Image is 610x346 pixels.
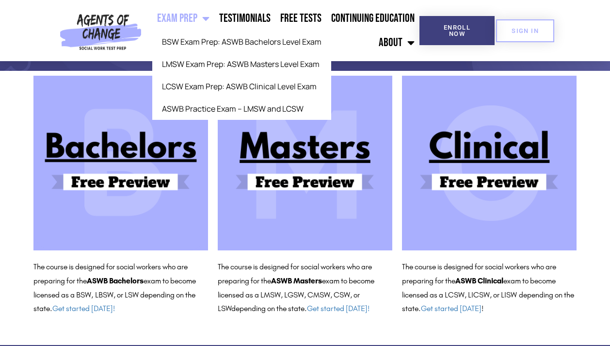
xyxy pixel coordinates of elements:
[152,31,331,53] a: BSW Exam Prep: ASWB Bachelors Level Exam
[52,304,115,313] a: Get started [DATE]!
[307,304,369,313] a: Get started [DATE]!
[214,6,275,31] a: Testimonials
[374,31,419,55] a: About
[33,260,208,316] p: The course is designed for social workers who are preparing for the exam to become licensed as a ...
[419,16,494,45] a: Enroll Now
[231,304,369,313] span: depending on the state.
[435,24,479,37] span: Enroll Now
[275,6,326,31] a: Free Tests
[512,28,539,34] span: SIGN IN
[87,276,144,285] b: ASWB Bachelors
[496,19,554,42] a: SIGN IN
[271,276,322,285] b: ASWB Masters
[152,75,331,98] a: LCSW Exam Prep: ASWB Clinical Level Exam
[152,6,214,31] a: Exam Prep
[152,53,331,75] a: LMSW Exam Prep: ASWB Masters Level Exam
[326,6,419,31] a: Continuing Education
[152,98,331,120] a: ASWB Practice Exam – LMSW and LCSW
[418,304,483,313] span: . !
[455,276,503,285] b: ASWB Clinical
[152,31,331,120] ul: Exam Prep
[402,260,577,316] p: The course is designed for social workers who are preparing for the exam to become licensed as a ...
[421,304,482,313] a: Get started [DATE]
[145,6,419,55] nav: Menu
[218,260,392,316] p: The course is designed for social workers who are preparing for the exam to become licensed as a ...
